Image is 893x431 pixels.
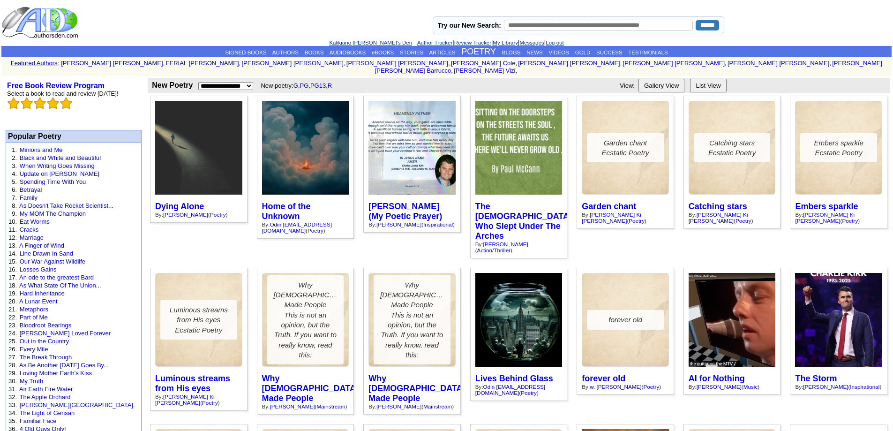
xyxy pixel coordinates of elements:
[20,234,44,241] a: Marriage
[20,370,92,377] a: Loving Mother Earth's Kiss
[689,374,745,383] a: AI for Nothing
[587,133,664,163] div: Garden chant Ecstatic Poetry
[795,202,858,211] a: Embers sparkle
[19,202,113,209] a: As Doesn't Take Rocket Scientist...
[346,60,448,67] a: [PERSON_NAME] [PERSON_NAME]
[21,97,33,109] img: bigemptystars.png
[61,60,882,74] font: , , , , , , , , , ,
[417,40,452,45] a: Author Tracker
[795,374,837,383] a: The Storm
[20,338,69,345] a: Out in the Country
[272,50,299,55] a: AUTHORS
[400,50,423,55] a: STORIES
[8,322,17,329] font: 23.
[166,60,239,67] a: FERIAL [PERSON_NAME]
[689,384,776,390] div: By: ( )
[60,97,72,109] img: bigemptystars.png
[20,417,57,424] a: Familiar Face
[475,384,545,396] a: Odin [EMAIL_ADDRESS][DOMAIN_NAME]
[795,212,882,224] div: By: ( )
[526,50,543,55] a: NEWS
[12,170,17,177] font: 4.
[582,202,636,211] a: Garden chant
[8,354,17,361] font: 27.
[267,275,344,364] div: Why [DEMOGRAPHIC_DATA] Made People This is not an opinion, but the Truth. If you want to really k...
[20,250,73,257] a: Line Drawn In Sand
[7,82,105,90] b: Free Book Review Program
[20,401,135,408] a: [PERSON_NAME][GEOGRAPHIC_DATA].
[20,218,50,225] a: Eat Worms
[376,403,421,409] a: [PERSON_NAME]
[19,362,109,369] a: As Be Another [DATE] Goes By...
[8,378,17,385] font: 30.
[20,306,48,313] a: Metaphors
[8,362,17,369] font: 28.
[517,68,518,74] font: i
[8,386,17,393] font: 31.
[423,221,453,227] a: Inspirational
[300,82,309,89] a: PG
[202,400,218,406] a: Poetry
[47,97,59,109] img: bigemptystars.png
[582,384,669,390] div: By: ( )
[502,50,521,55] a: BLOGS
[262,374,359,403] a: Why [DEMOGRAPHIC_DATA] Made People
[8,242,17,249] font: 13.
[12,210,17,217] font: 9.
[689,212,748,224] a: [PERSON_NAME] Ki [PERSON_NAME]
[475,202,572,241] a: The [DEMOGRAPHIC_DATA] Who Slept Under The Arches
[689,212,776,224] div: By: ( )
[623,60,725,67] a: [PERSON_NAME] [PERSON_NAME]
[262,221,349,234] div: By: ( )
[475,374,553,383] a: Lives Behind Glass
[8,417,17,424] font: 35.
[582,212,669,224] div: By: ( )
[20,146,63,153] a: Minions and Me
[8,274,17,281] font: 17.
[8,338,17,345] font: 25.
[638,79,685,92] button: Gallery View
[8,282,17,289] font: 18.
[262,221,332,234] a: Odin [EMAIL_ADDRESS][DOMAIN_NAME]
[842,218,858,224] a: Poetry
[20,258,85,265] a: Our War Against Wildlife
[850,384,879,390] a: Inspirational
[310,82,326,89] a: PG13
[582,374,625,383] a: forever old
[8,226,17,233] font: 11.
[8,314,17,321] font: 22.
[152,81,193,89] b: New Poetry
[483,241,528,247] a: [PERSON_NAME]
[20,330,111,337] a: [PERSON_NAME] Loved Forever
[590,384,641,390] a: w. [PERSON_NAME]
[155,202,204,211] a: Dying Alone
[12,178,17,185] font: 5.
[308,227,323,234] a: Poetry
[587,310,664,329] div: forever old
[453,68,454,74] font: i
[620,82,635,89] font: View:
[368,202,442,221] a: [PERSON_NAME] (My Poetic Prayer)
[61,60,163,67] a: [PERSON_NAME] [PERSON_NAME]
[261,82,335,89] font: New poetry: , , ,
[163,212,208,218] a: [PERSON_NAME]
[160,300,237,340] div: Luminous streams from His eyes Ecstatic Poetry
[19,242,64,249] a: A Finger of Wind
[629,218,645,224] a: Poetry
[8,258,17,265] font: 15.
[644,384,660,390] a: Poetry
[305,50,324,55] a: BOOKS
[12,202,17,209] font: 8.
[11,60,58,67] a: Featured Authors
[517,61,518,66] font: i
[8,393,17,401] font: 32.
[155,393,242,406] div: By: ( )
[368,273,456,367] a: Why [DEMOGRAPHIC_DATA] Made PeopleThis is not an opinion, but the Truth. If you want to really kn...
[19,409,75,416] a: The Light of Gensan
[374,275,450,364] div: Why [DEMOGRAPHIC_DATA] Made People This is not an opinion, but the Truth. If you want to really k...
[8,250,17,257] font: 14.
[582,212,641,224] a: [PERSON_NAME] Ki [PERSON_NAME]
[628,50,668,55] a: TESTIMONIALS
[12,186,17,193] font: 6.
[477,247,510,253] a: Action/Thriller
